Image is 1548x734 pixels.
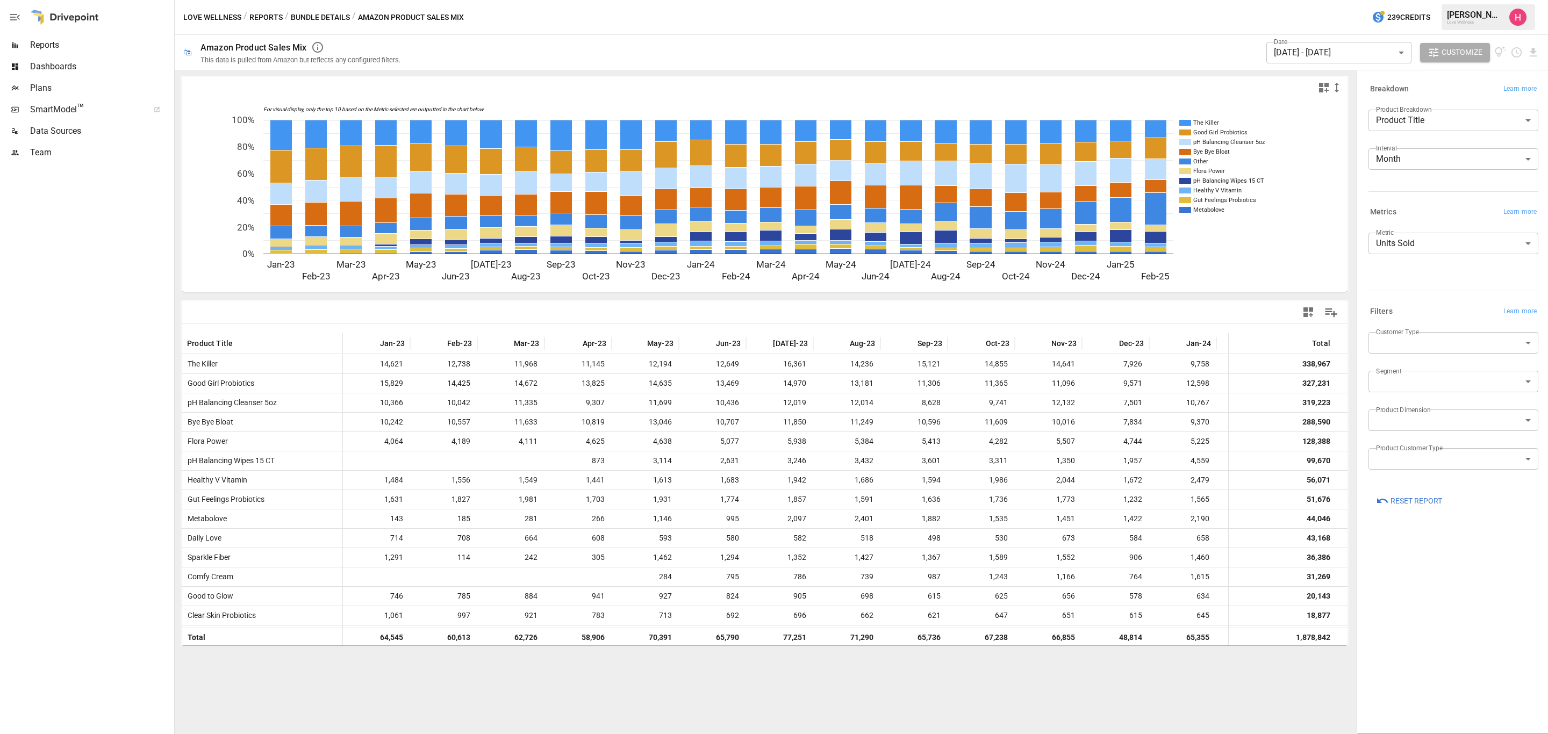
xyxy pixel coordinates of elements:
span: 5,413 [886,432,942,451]
button: Customize [1420,43,1490,62]
text: Apr-23 [372,271,400,282]
span: 1,232 [1087,490,1144,509]
span: Customize [1442,46,1482,59]
span: Jun-23 [716,338,741,349]
span: 3,601 [886,451,942,470]
span: 1,703 [550,490,606,509]
span: 12,649 [684,355,741,373]
text: Apr-24 [792,271,820,282]
span: 1,942 [751,471,808,490]
img: Hayley Rovet [1509,9,1526,26]
text: Mar-23 [336,259,366,270]
span: Dashboards [30,60,172,73]
span: 658 [1155,529,1211,548]
text: Dec-23 [651,271,680,282]
span: 10,819 [550,413,606,431]
text: pH Balancing Cleanser 5oz [1193,139,1265,146]
span: 4,559 [1155,451,1211,470]
span: Learn more [1503,84,1537,95]
span: 9,307 [550,393,606,412]
span: 9,571 [1087,374,1144,393]
span: Gut Feelings Probiotics [183,490,264,509]
text: May-24 [826,259,856,270]
span: 13,469 [684,374,741,393]
span: 1,291 [348,548,405,567]
span: 1,736 [953,490,1009,509]
span: 714 [348,529,405,548]
label: Customer Type [1376,327,1419,336]
span: 739 [819,567,875,586]
span: 13,181 [819,374,875,393]
span: Jan-24 [1186,338,1211,349]
text: 0% [242,248,254,259]
span: Reports [30,39,172,52]
h6: Metrics [1370,206,1396,218]
div: / [243,11,247,24]
span: 1,166 [1020,567,1077,586]
span: 11,249 [819,413,875,431]
text: Jan-25 [1107,259,1135,270]
span: 1,460 [1155,548,1211,567]
span: 4,980 [1222,432,1278,451]
span: 10,366 [348,393,405,412]
span: Good Girl Probiotics [183,374,254,393]
text: Jun-23 [442,271,470,282]
div: 🛍 [183,47,192,57]
span: Jan-23 [380,338,405,349]
button: Reset Report [1368,491,1450,510]
span: 16,361 [751,355,808,373]
button: Schedule report [1510,46,1523,59]
span: 1,146 [617,509,673,528]
div: 36,386 [1307,548,1330,567]
text: May-23 [406,259,436,270]
span: 14,641 [1020,355,1077,373]
span: Mar-23 [514,338,539,349]
span: 10,707 [684,413,741,431]
div: 51,676 [1307,490,1330,509]
span: 12,738 [415,355,472,373]
text: [DATE]-24 [890,259,931,270]
div: 288,590 [1302,413,1330,431]
span: 610 [1222,529,1278,548]
span: Product Title [187,338,233,349]
span: pH Balancing Cleanser 5oz [183,393,277,412]
span: 10,557 [415,413,472,431]
span: Comfy Cream [183,567,233,586]
span: Plans [30,82,172,95]
span: 1,931 [617,490,673,509]
span: 941 [550,587,606,606]
span: 518 [819,529,875,548]
div: / [285,11,289,24]
span: 1,591 [819,490,875,509]
text: [DATE]-23 [471,259,512,270]
h6: Breakdown [1370,83,1409,95]
span: 3,114 [617,451,673,470]
span: Metabolove [183,509,227,528]
span: 4,744 [1087,432,1144,451]
span: 873 [550,451,606,470]
span: 1,462 [617,548,673,567]
span: 906 [1087,548,1144,567]
span: 10,436 [684,393,741,412]
span: 1,422 [1087,509,1144,528]
text: Dec-24 [1071,271,1100,282]
span: 673 [1020,529,1077,548]
div: [PERSON_NAME] [1447,10,1503,20]
span: 1,981 [483,490,539,509]
span: Aug-23 [850,338,875,349]
div: Love Wellness [1447,20,1503,25]
span: 3,432 [819,451,875,470]
span: 593 [617,529,673,548]
span: 305 [550,548,606,567]
span: 2,401 [819,509,875,528]
text: Flora Power [1193,168,1225,175]
span: 2,526 [1222,471,1278,490]
span: 1,427 [819,548,875,567]
span: 884 [483,587,539,606]
text: Other [1193,158,1208,165]
text: Oct-24 [1002,271,1030,282]
span: 1,565 [1155,490,1211,509]
span: 114 [415,548,472,567]
text: Nov-24 [1036,259,1065,270]
span: 582 [751,529,808,548]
